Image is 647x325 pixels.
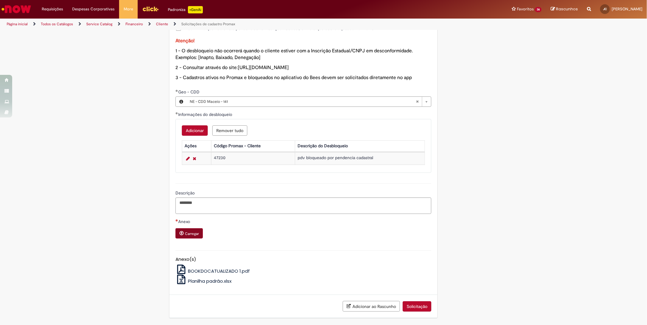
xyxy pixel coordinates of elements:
span: JC [603,7,607,11]
a: BOOKDOCATUALIZADO 1.pdf [175,268,250,274]
span: 36 [535,7,542,12]
td: pdv bloqueado por pendencia cadastral [295,152,425,165]
button: Solicitação [403,301,431,312]
span: Anexo [178,219,191,224]
span: Despesas Corporativas [72,6,115,12]
button: Remove all rows for Informações do desbloqueio [212,125,247,136]
span: Informações do desbloqueio [178,112,233,117]
button: Adicionar ao Rascunho [343,301,400,312]
span: Obrigatório Preenchido [175,89,178,92]
span: More [124,6,133,12]
a: NE - CDD Maceio - 141Limpar campo Geo - CDD [187,97,431,107]
a: Rascunhos [551,6,578,12]
img: click_logo_yellow_360x200.png [142,4,159,13]
a: Planilha padrão.xlsx [175,278,232,284]
span: Obrigatório Preenchido [175,112,178,114]
h5: Anexo(s) [175,257,431,262]
span: 3 - Cadastros ativos no Promax e bloqueados no aplicativo do Bees devem ser solicitados diretamen... [175,75,412,81]
a: Solicitações de cadastro Promax [181,22,235,26]
span: Descrição [175,190,196,196]
abbr: Limpar campo Geo - CDD [413,97,422,107]
button: Add a row for Informações do desbloqueio [182,125,208,136]
a: Editar Linha 1 [185,155,191,162]
span: Favoritos [517,6,534,12]
span: [PERSON_NAME] [612,6,642,12]
textarea: Descrição [175,197,431,214]
span: Requisições [42,6,63,12]
img: ServiceNow [1,3,32,15]
p: +GenAi [188,6,203,13]
span: Necessários [175,219,178,222]
span: 2 - Consultar através do site: [175,65,289,71]
span: NE - CDD Maceio - 141 [190,97,416,107]
a: Todos os Catálogos [41,22,73,26]
small: Carregar [185,231,199,236]
td: 47230 [211,152,295,165]
th: Código Promax - Cliente [211,140,295,152]
button: Geo - CDD, Visualizar este registro NE - CDD Maceio - 141 [176,97,187,107]
span: 1 - O desbloqueio não ocorrerá quando o cliente estiver com a Inscrição Estadual/CNPJ em desconfo... [175,48,413,61]
a: Service Catalog [86,22,112,26]
a: [URL][DOMAIN_NAME] [238,65,289,71]
a: Cliente [156,22,168,26]
span: Planilha padrão.xlsx [188,278,232,284]
a: Financeiro [126,22,143,26]
ul: Trilhas de página [5,19,427,30]
a: Página inicial [7,22,28,26]
th: Ações [182,140,211,152]
th: Descrição do Desbloqueio [295,140,425,152]
span: Geo - CDD [178,89,201,95]
span: BOOKDOCATUALIZADO 1.pdf [188,268,250,274]
div: Padroniza [168,6,203,13]
span: Atenção! [175,38,195,44]
a: Remover linha 1 [191,155,198,162]
button: Carregar anexo de Anexo Required [175,228,203,239]
span: Rascunhos [556,6,578,12]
